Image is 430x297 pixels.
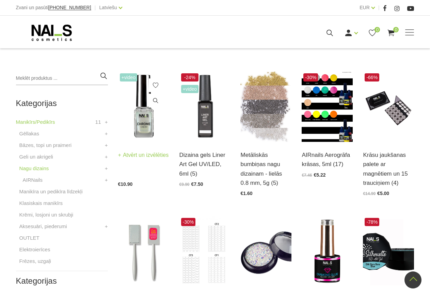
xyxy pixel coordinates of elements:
img: Daudzveidīgas krāsas aerogrāfijas mākslai.... [302,72,353,142]
span: €1.60 [240,191,252,196]
span: -30% [181,218,196,226]
a: Nagu dizains [19,164,49,173]
a: OUTLET [19,234,39,242]
span: €9.90 [179,182,190,187]
a: [PHONE_NUMBER] [48,5,91,10]
span: -78% [365,218,379,226]
img: Unikāla krāsu jaukšanas magnētiskā palete ar 15 izņemamiem nodalījumiem. Speciāli pielāgota meist... [363,72,414,142]
span: -66% [365,73,379,81]
a: Atvērt un izvēlēties [118,150,169,160]
h2: Kategorijas [16,277,108,285]
span: €5.00 [377,191,389,196]
span: | [95,3,96,12]
span: 0 [393,27,399,32]
img: “Kaķacs” dizaina magnēti. Dažāda veida... [118,216,169,286]
a: + [105,176,108,184]
h2: Kategorijas [16,99,108,108]
a: Klasiskais manikīrs [19,199,63,207]
a: + [105,141,108,149]
span: -30% [303,73,318,81]
a: Elektroierīces [19,246,50,254]
a: Metāliskās bumbiņas nagu dizainam - lielās 0.8 mm, 5g (5) [240,150,291,188]
a: + [105,118,108,126]
span: €7.46 [302,173,312,178]
img: Noturīgs mākslas gels, kas paredzēts apjoma dizainu veidošanai. 10 sulīgu toņu kompozīcija piedāv... [363,216,414,286]
a: + [105,153,108,161]
img: Gliteri dažādu dizainu veidošanaiTilpums: 1g... [240,216,291,286]
a: + [105,164,108,173]
span: €10.90 [118,181,133,187]
a: Krēmi, losjoni un skrubji [19,211,73,219]
a: AIRnails Aerogrāfa krāsas, 5ml (17) [302,150,353,169]
span: | [378,3,380,12]
img: Diamond Glue UV/LED Clear 8ml - akmentiņu līmePerfektas noturības akmentiņu līme, kas polimerizēj... [302,216,353,286]
a: + [105,130,108,138]
a: Manikīrs/Pedikīrs [16,118,55,126]
a: Bāzes, topi un praimeri [19,141,71,149]
span: -24% [181,73,199,81]
a: 0 [387,29,395,37]
a: Krāsu jaukšanas palete ar magnētiem un 15 trauciņiem (4) [363,150,414,188]
img: Liner Art Gel - UV/LED dizaina gels smalku, vienmērīgu, pigmentētu līniju zīmēšanai.Lielisks palī... [179,72,230,142]
a: Frēzes, uzgaļi [19,257,51,265]
a: Dizaina gels Liner Art Gel UV/LED, 6ml (5) [179,150,230,178]
span: +Video [120,73,138,81]
input: Meklēt produktus ... [16,72,108,85]
a: + [105,222,108,231]
a: Gēllakas [19,130,39,138]
img: Description [179,216,230,286]
a: Manikīra un pedikīra līdzekļi [19,188,83,196]
a: Aksesuāri, piederumi [19,222,67,231]
span: €14.90 [363,191,376,196]
a: EUR [360,3,370,12]
span: +Video [181,85,199,93]
div: Zvani un pasūti [16,3,91,12]
span: 0 [375,27,380,32]
a: AIRNails [23,176,43,184]
span: €7.50 [191,181,203,187]
a: Geli un akrigeli [19,153,53,161]
a: Latviešu [99,3,117,12]
a: 0 [368,29,377,37]
img: Metāliskās bumbiņas akmentiņu, pērlīšu dizainam. Pieejami 5 toņi - balts, sudrabs, zelts, rozā ze... [240,72,291,142]
span: €5.22 [314,172,325,178]
img: Dizaina produkts spilgtā spoguļa efekta radīšanai.LIETOŠANA: Pirms lietošanas nepieciešams sakrat... [118,72,169,142]
span: 11 [95,118,101,126]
